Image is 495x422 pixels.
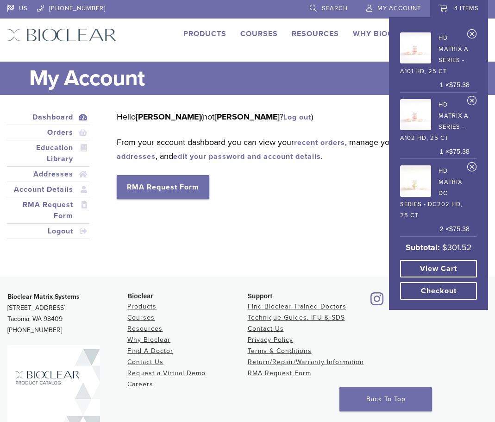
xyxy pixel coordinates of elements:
[183,29,226,38] a: Products
[127,380,153,388] a: Careers
[368,297,387,307] a: Bioclear
[9,127,88,138] a: Orders
[283,113,311,122] a: Log out
[449,225,470,233] bdi: 75.38
[127,347,173,355] a: Find A Doctor
[127,369,206,377] a: Request a Virtual Demo
[339,387,432,411] a: Back To Top
[400,30,470,77] a: HD Matrix A Series - A101 HD, 25 ct
[127,325,163,333] a: Resources
[449,148,470,155] bdi: 75.38
[400,32,431,63] img: HD Matrix A Series - A101 HD, 25 ct
[136,112,201,122] strong: [PERSON_NAME]
[467,29,477,43] a: Remove HD Matrix A Series - A101 HD, 25 ct from cart
[127,314,155,321] a: Courses
[127,302,157,310] a: Products
[9,112,88,123] a: Dashboard
[7,291,127,336] p: [STREET_ADDRESS] Tacoma, WA 98409 [PHONE_NUMBER]
[173,152,321,161] a: edit your password and account details
[400,260,477,277] a: View cart
[377,5,421,12] span: My Account
[449,81,470,88] bdi: 75.38
[292,29,339,38] a: Resources
[127,292,153,300] span: Bioclear
[214,112,280,122] strong: [PERSON_NAME]
[440,224,470,234] span: 2 ×
[248,302,346,310] a: Find Bioclear Trained Doctors
[117,175,209,199] a: RMA Request Form
[7,28,117,42] img: Bioclear
[9,169,88,180] a: Addresses
[400,165,431,196] img: HD Matrix DC Series - DC202 HD, 25 ct
[248,292,273,300] span: Support
[248,336,293,344] a: Privacy Policy
[294,138,345,147] a: recent orders
[9,142,88,164] a: Education Library
[117,110,474,124] p: Hello (not ? )
[353,29,413,38] a: Why Bioclear
[442,242,472,252] bdi: 301.52
[449,225,453,233] span: $
[248,325,284,333] a: Contact Us
[248,358,364,366] a: Return/Repair/Warranty Information
[9,184,88,195] a: Account Details
[240,29,278,38] a: Courses
[248,369,311,377] a: RMA Request Form
[248,347,312,355] a: Terms & Conditions
[9,199,88,221] a: RMA Request Form
[454,5,479,12] span: 4 items
[7,293,80,301] strong: Bioclear Matrix Systems
[117,135,474,163] p: From your account dashboard you can view your , manage your , and .
[127,358,163,366] a: Contact Us
[9,226,88,237] a: Logout
[29,62,488,95] h1: My Account
[400,96,470,144] a: HD Matrix A Series - A102 HD, 25 ct
[440,147,470,157] span: 1 ×
[442,242,447,252] span: $
[7,110,89,250] nav: Account pages
[400,99,431,130] img: HD Matrix A Series - A102 HD, 25 ct
[467,95,477,109] a: Remove HD Matrix A Series - A102 HD, 25 ct from cart
[127,336,170,344] a: Why Bioclear
[440,80,470,90] span: 1 ×
[449,81,453,88] span: $
[400,163,470,221] a: HD Matrix DC Series - DC202 HD, 25 ct
[322,5,348,12] span: Search
[406,242,440,252] strong: Subtotal:
[449,148,453,155] span: $
[248,314,345,321] a: Technique Guides, IFU & SDS
[467,162,477,176] a: Remove HD Matrix DC Series - DC202 HD, 25 ct from cart
[400,282,477,300] a: Checkout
